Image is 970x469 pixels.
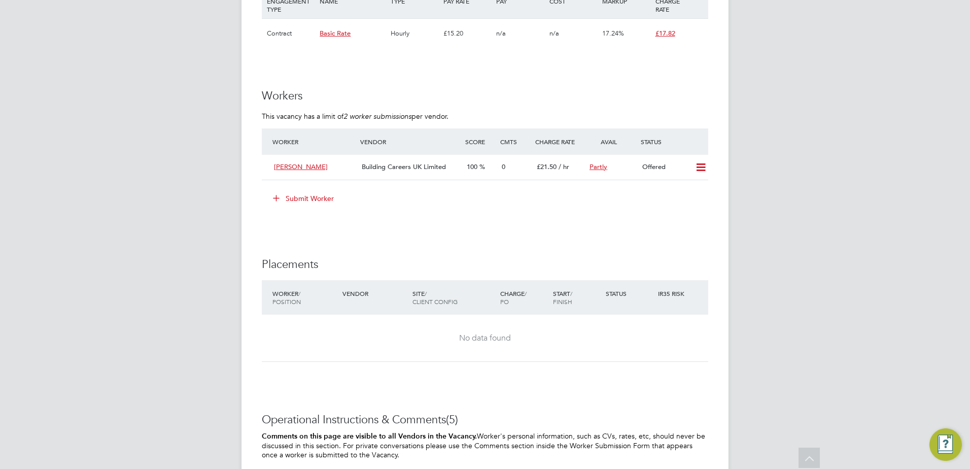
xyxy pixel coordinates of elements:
div: Avail [585,132,638,151]
div: Vendor [340,284,410,303]
div: Worker [270,284,340,311]
span: 17.24% [602,29,624,38]
span: n/a [549,29,559,38]
span: £21.50 [537,162,557,171]
div: Worker [270,132,358,151]
h3: Workers [262,89,708,104]
span: [PERSON_NAME] [274,162,328,171]
span: Partly [590,162,607,171]
div: £15.20 [441,19,494,48]
p: Worker's personal information, such as CVs, rates, etc, should never be discussed in this section... [262,431,708,460]
div: Status [603,284,656,303]
div: Cmts [498,132,533,151]
span: (5) [446,413,458,426]
h3: Placements [262,257,708,272]
p: This vacancy has a limit of per vendor. [262,112,708,121]
div: Contract [264,19,317,48]
span: Building Careers UK Limited [362,162,446,171]
span: / hr [559,162,569,171]
span: / PO [500,289,527,306]
span: £17.82 [655,29,675,38]
div: Start [550,284,603,311]
b: Comments on this page are visible to all Vendors in the Vacancy. [262,432,477,441]
div: IR35 Risk [655,284,690,303]
span: n/a [496,29,506,38]
div: Charge [498,284,550,311]
div: Status [638,132,708,151]
span: 100 [467,162,477,171]
span: 0 [502,162,505,171]
div: Site [410,284,498,311]
div: No data found [272,333,698,344]
span: Basic Rate [320,29,351,38]
span: / Client Config [412,289,458,306]
span: / Finish [553,289,572,306]
div: Offered [638,159,691,176]
div: Charge Rate [533,132,585,151]
div: Score [463,132,498,151]
span: / Position [272,289,301,306]
em: 2 worker submissions [343,112,411,121]
button: Submit Worker [266,190,342,207]
div: Hourly [388,19,441,48]
button: Engage Resource Center [929,428,962,461]
h3: Operational Instructions & Comments [262,413,708,427]
div: Vendor [358,132,463,151]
